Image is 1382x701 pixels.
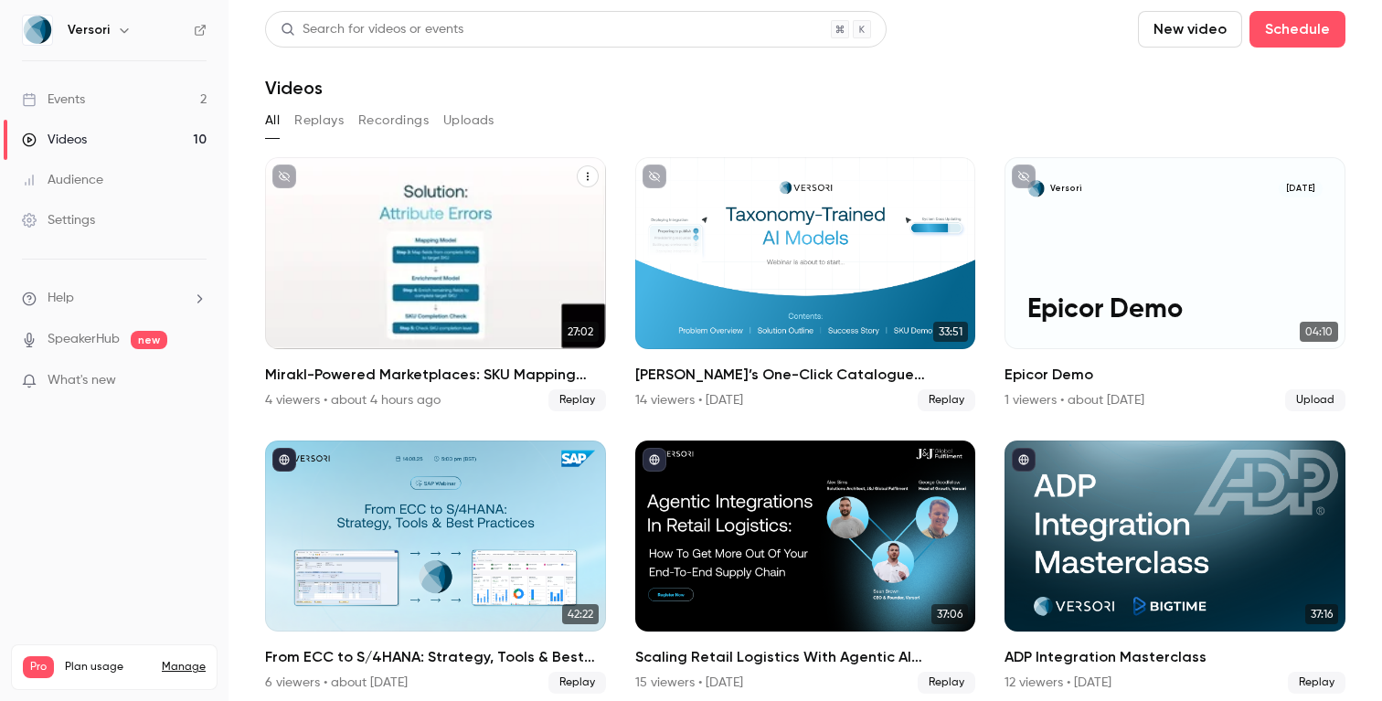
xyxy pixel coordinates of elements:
[918,672,975,694] span: Replay
[265,157,606,411] li: Mirakl-Powered Marketplaces: SKU Mapping Model Launch
[1005,391,1144,409] div: 1 viewers • about [DATE]
[1005,674,1111,692] div: 12 viewers • [DATE]
[265,364,606,386] h2: Mirakl-Powered Marketplaces: SKU Mapping Model Launch
[48,330,120,349] a: SpeakerHub
[185,373,207,389] iframe: Noticeable Trigger
[635,674,743,692] div: 15 viewers • [DATE]
[265,441,606,695] li: From ECC to S/4HANA: Strategy, Tools & Best Practices
[635,441,976,695] li: Scaling Retail Logistics With Agentic AI Integrations: A Deep Dive With J&J Global
[1012,165,1036,188] button: unpublished
[635,391,743,409] div: 14 viewers • [DATE]
[265,391,441,409] div: 4 viewers • about 4 hours ago
[1288,672,1345,694] span: Replay
[1305,604,1338,624] span: 37:16
[265,106,280,135] button: All
[265,77,323,99] h1: Videos
[265,674,408,692] div: 6 viewers • about [DATE]
[1027,295,1322,326] p: Epicor Demo
[1005,157,1345,411] a: Epicor DemoVersori[DATE]Epicor Demo04:10Epicor Demo1 viewers • about [DATE]Upload
[22,211,95,229] div: Settings
[562,604,599,624] span: 42:22
[635,441,976,695] a: 37:06Scaling Retail Logistics With Agentic AI Integrations: A Deep Dive With J&J Global15 viewers...
[265,157,606,411] a: 27:02Mirakl-Powered Marketplaces: SKU Mapping Model Launch4 viewers • about 4 hours agoReplay
[643,448,666,472] button: published
[23,16,52,45] img: Versori
[1005,364,1345,386] h2: Epicor Demo
[22,289,207,308] li: help-dropdown-opener
[1050,183,1082,195] p: Versori
[48,371,116,390] span: What's new
[272,165,296,188] button: unpublished
[918,389,975,411] span: Replay
[131,331,167,349] span: new
[643,165,666,188] button: unpublished
[443,106,494,135] button: Uploads
[1005,441,1345,695] a: 37:16ADP Integration Masterclass12 viewers • [DATE]Replay
[931,604,968,624] span: 37:06
[562,322,599,342] span: 27:02
[22,90,85,109] div: Events
[1249,11,1345,48] button: Schedule
[272,448,296,472] button: published
[65,660,151,674] span: Plan usage
[548,672,606,694] span: Replay
[635,157,976,411] a: 33:51[PERSON_NAME]’s One-Click Catalogue Integration: Solving Marketplace Data Challenges at Scal...
[635,646,976,668] h2: Scaling Retail Logistics With Agentic AI Integrations: A Deep Dive With J&J Global
[23,656,54,678] span: Pro
[1005,157,1345,411] li: Epicor Demo
[933,322,968,342] span: 33:51
[162,660,206,674] a: Manage
[1285,389,1345,411] span: Upload
[1005,441,1345,695] li: ADP Integration Masterclass
[48,289,74,308] span: Help
[1300,322,1338,342] span: 04:10
[1279,180,1323,197] span: [DATE]
[1005,646,1345,668] h2: ADP Integration Masterclass
[281,20,463,39] div: Search for videos or events
[22,171,103,189] div: Audience
[635,157,976,411] li: Versori’s One-Click Catalogue Integration: Solving Marketplace Data Challenges at Scale
[358,106,429,135] button: Recordings
[265,441,606,695] a: 42:22From ECC to S/4HANA: Strategy, Tools & Best Practices6 viewers • about [DATE]Replay
[1027,180,1045,197] img: Epicor Demo
[635,364,976,386] h2: [PERSON_NAME]’s One-Click Catalogue Integration: Solving Marketplace Data Challenges at Scale
[265,11,1345,690] section: Videos
[1138,11,1242,48] button: New video
[68,21,110,39] h6: Versori
[1012,448,1036,472] button: published
[22,131,87,149] div: Videos
[548,389,606,411] span: Replay
[265,646,606,668] h2: From ECC to S/4HANA: Strategy, Tools & Best Practices
[294,106,344,135] button: Replays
